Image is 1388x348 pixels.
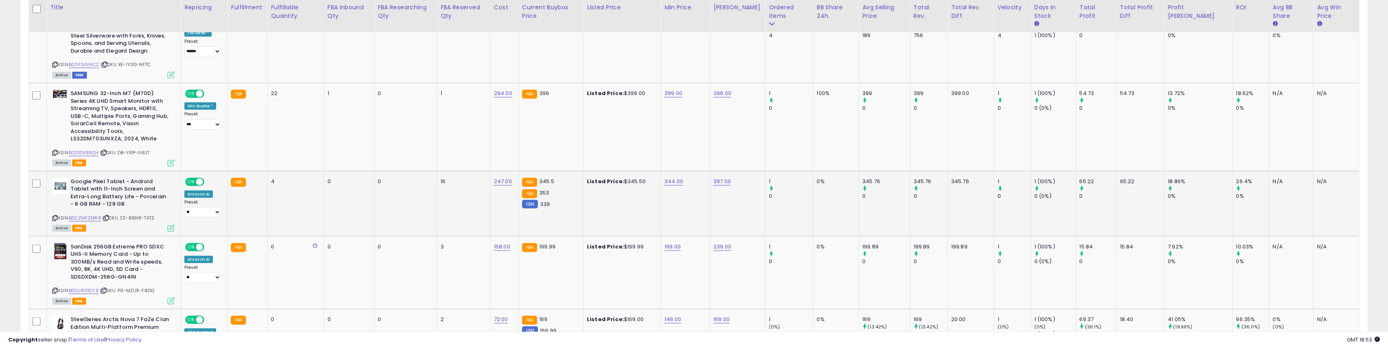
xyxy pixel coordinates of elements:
span: FBA [72,160,86,166]
a: 397.00 [713,177,731,186]
small: FBA [522,243,537,252]
div: 65.22 [1120,178,1158,185]
div: 15.84 [1080,243,1116,250]
small: (36.1%) [1085,324,1102,330]
div: 199.89 [862,243,910,250]
div: 20.00 [951,316,988,323]
div: ASIN: [52,17,175,77]
div: 0% [1168,193,1232,200]
div: 1 [769,243,813,250]
div: $345.50 [587,178,655,185]
div: Min Price [664,3,706,12]
span: 339 [540,200,550,208]
div: Avg BB Share [1273,3,1311,20]
div: 0 [271,243,317,250]
div: [PERSON_NAME] [713,3,762,12]
div: 10.03% [1236,243,1269,250]
div: 1 (100%) [1034,316,1076,323]
a: 399.00 [664,89,682,98]
div: 199.89 [914,243,947,250]
img: 41EZ5Q9BOAL._SL40_.jpg [52,178,69,194]
div: 22 [271,90,317,97]
div: 0% [1236,104,1269,112]
b: Listed Price: [587,243,624,250]
div: 0% [817,178,853,185]
b: [PERSON_NAME] Loft 65-Piece Flatware Set for 12, 18/10 Stainless Steel Silverware with Forks, Kni... [71,17,170,57]
div: 13.72% [1168,90,1232,97]
a: 169.00 [713,315,730,324]
div: 0 (0%) [1034,258,1076,265]
div: N/A [1317,178,1353,185]
div: 15.84 [1120,243,1158,250]
small: FBA [231,90,246,99]
a: B00FSAVHCC [69,61,100,68]
small: FBM [522,200,538,208]
div: ASIN: [52,90,175,166]
div: 18.86% [1168,178,1232,185]
div: 1 [441,90,484,97]
div: 0% [1168,104,1232,112]
div: Avg Selling Price [862,3,907,20]
div: Total Rev. [914,3,944,20]
div: 0 [1080,258,1116,265]
div: N/A [1273,90,1308,97]
div: 16 [441,178,484,185]
div: 0 [769,193,813,200]
div: 0 [1080,32,1116,39]
div: 1 [998,316,1031,323]
div: Ordered Items [769,3,810,20]
div: 0 [328,178,368,185]
span: ON [186,244,196,250]
div: 399 [914,90,947,97]
div: 1 [769,90,813,97]
span: | SKU: P0-MZUR-F8DQ [100,287,154,294]
div: 41.05% [1168,316,1232,323]
a: Terms of Use [70,336,104,344]
div: 0 [914,104,947,112]
small: (0%) [1273,324,1284,330]
a: 158.00 [494,243,510,251]
div: N/A [1273,178,1308,185]
div: $199.99 [587,243,655,250]
div: Fulfillment [231,3,264,12]
strong: Copyright [8,336,38,344]
div: 0 [378,90,431,97]
div: 0% [1273,316,1314,323]
div: Amazon AI [184,256,213,263]
div: 0 [271,316,317,323]
div: 0 (0%) [1034,193,1076,200]
div: 96.35% [1236,316,1269,323]
small: FBA [522,189,537,198]
a: Privacy Policy [106,336,142,344]
a: 149.00 [664,315,681,324]
a: 72.00 [494,315,508,324]
div: Follow BB * [184,29,212,37]
b: Google Pixel Tablet - Android Tablet with 11-Inch Screen and Extra-Long Battery Life - Porcelain ... [71,178,170,210]
div: 189 [862,32,910,39]
small: FBA [522,178,537,187]
div: 1 [328,90,368,97]
div: 7.92% [1168,243,1232,250]
div: 169 [862,316,910,323]
div: Current Buybox Price [522,3,580,20]
div: ASIN: [52,243,175,304]
span: 399 [539,89,549,97]
div: $169.00 [587,316,655,323]
div: Days In Stock [1034,3,1073,20]
a: 344.00 [664,177,683,186]
div: Total Profit Diff. [1120,3,1161,20]
small: (0%) [998,324,1009,330]
img: 41icW5WjSrL._SL40_.jpg [52,90,69,101]
div: 169 [914,316,947,323]
div: 0 [378,316,431,323]
div: Preset: [184,265,221,283]
div: Preset: [184,111,221,130]
div: 65.22 [1080,178,1116,185]
span: ON [186,178,196,185]
div: Listed Price [587,3,657,12]
div: 0 [998,258,1031,265]
div: Velocity [998,3,1027,12]
div: BB Share 24h. [817,3,856,20]
div: FBA Reserved Qty [441,3,487,20]
small: FBA [231,178,246,187]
